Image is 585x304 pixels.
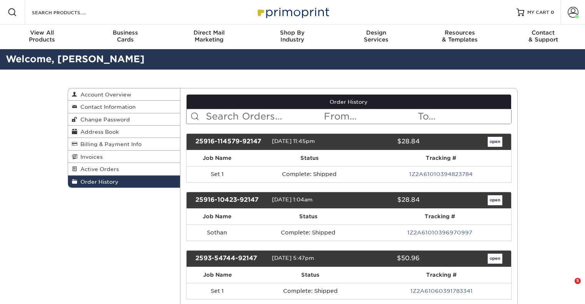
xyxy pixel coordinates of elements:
[248,283,372,299] td: Complete: Shipped
[559,278,577,296] iframe: Intercom live chat
[410,288,473,294] a: 1Z2A61060391783341
[167,29,251,36] span: Direct Mail
[68,101,180,113] a: Contact Information
[187,283,248,299] td: Set 1
[83,29,167,43] div: Cards
[167,29,251,43] div: Marketing
[254,4,331,20] img: Primoprint
[418,29,501,43] div: & Templates
[251,29,334,36] span: Shop By
[187,166,248,182] td: Set 1
[418,25,501,49] a: Resources& Templates
[83,25,167,49] a: BusinessCards
[251,29,334,43] div: Industry
[371,150,511,166] th: Tracking #
[77,141,142,147] span: Billing & Payment Info
[343,254,425,264] div: $50.96
[247,224,369,241] td: Complete: Shipped
[407,229,472,236] a: 1Z2A61010396970997
[372,267,511,283] th: Tracking #
[488,195,502,205] a: open
[68,138,180,150] a: Billing & Payment Info
[334,29,418,36] span: Design
[187,95,511,109] a: Order History
[551,10,554,15] span: 0
[272,196,313,203] span: [DATE] 1:04am
[417,109,511,124] input: To...
[334,29,418,43] div: Services
[247,209,369,224] th: Status
[77,129,119,135] span: Address Book
[68,88,180,101] a: Account Overview
[272,138,315,144] span: [DATE] 11:45pm
[205,109,323,124] input: Search Orders...
[323,109,417,124] input: From...
[251,25,334,49] a: Shop ByIndustry
[77,116,130,123] span: Change Password
[343,195,425,205] div: $28.84
[502,25,585,49] a: Contact& Support
[68,176,180,188] a: Order History
[488,137,502,147] a: open
[68,113,180,126] a: Change Password
[502,29,585,43] div: & Support
[488,254,502,264] a: open
[31,8,106,17] input: SEARCH PRODUCTS.....
[68,163,180,175] a: Active Orders
[343,137,425,147] div: $28.84
[190,137,272,147] div: 25916-114579-92147
[187,150,248,166] th: Job Name
[334,25,418,49] a: DesignServices
[187,224,247,241] td: Sothan
[68,126,180,138] a: Address Book
[187,209,247,224] th: Job Name
[418,29,501,36] span: Resources
[248,166,371,182] td: Complete: Shipped
[77,179,118,185] span: Order History
[77,166,119,172] span: Active Orders
[83,29,167,36] span: Business
[502,29,585,36] span: Contact
[369,209,511,224] th: Tracking #
[190,254,272,264] div: 2593-54744-92147
[187,267,248,283] th: Job Name
[77,91,131,98] span: Account Overview
[248,150,371,166] th: Status
[77,154,103,160] span: Invoices
[575,278,581,284] span: 5
[527,9,549,16] span: MY CART
[167,25,251,49] a: Direct MailMarketing
[272,255,314,261] span: [DATE] 5:47pm
[409,171,473,177] a: 1Z2A61010394823784
[77,104,136,110] span: Contact Information
[248,267,372,283] th: Status
[190,195,272,205] div: 25916-10423-92147
[68,151,180,163] a: Invoices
